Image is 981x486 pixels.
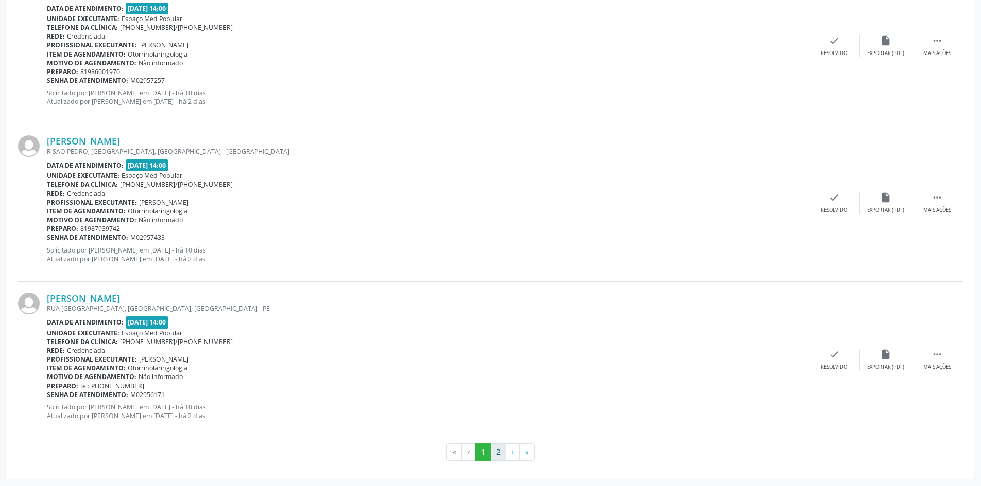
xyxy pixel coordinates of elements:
[923,207,951,214] div: Mais ações
[47,161,124,170] b: Data de atendimento:
[47,88,808,106] p: Solicitado por [PERSON_NAME] em [DATE] - há 10 dias Atualizado por [PERSON_NAME] em [DATE] - há 2...
[126,316,169,328] span: [DATE] 14:00
[80,67,120,76] span: 81986001970
[47,41,137,49] b: Profissional executante:
[122,171,182,180] span: Espaço Med Popular
[80,382,144,390] span: tel:[PHONE_NUMBER]
[120,337,233,346] span: [PHONE_NUMBER]/[PHONE_NUMBER]
[128,364,187,372] span: Otorrinolaringologia
[122,14,182,23] span: Espaço Med Popular
[18,293,40,314] img: img
[829,35,840,46] i: check
[139,355,188,364] span: [PERSON_NAME]
[867,364,904,371] div: Exportar (PDF)
[128,50,187,59] span: Otorrinolaringologia
[126,159,169,171] span: [DATE] 14:00
[120,23,233,32] span: [PHONE_NUMBER]/[PHONE_NUMBER]
[47,23,118,32] b: Telefone da clínica:
[821,50,847,57] div: Resolvido
[490,443,506,461] button: Go to page 2
[821,207,847,214] div: Resolvido
[139,198,188,207] span: [PERSON_NAME]
[139,59,183,67] span: Não informado
[130,390,165,399] span: M02956171
[47,147,808,156] div: R SAO PEDRO, [GEOGRAPHIC_DATA], [GEOGRAPHIC_DATA] - [GEOGRAPHIC_DATA]
[80,224,120,233] span: 81987939742
[120,180,233,189] span: [PHONE_NUMBER]/[PHONE_NUMBER]
[47,215,136,224] b: Motivo de agendamento:
[880,192,891,203] i: insert_drive_file
[18,443,963,461] ul: Pagination
[122,329,182,337] span: Espaço Med Popular
[821,364,847,371] div: Resolvido
[47,329,119,337] b: Unidade executante:
[47,364,126,372] b: Item de agendamento:
[923,50,951,57] div: Mais ações
[47,171,119,180] b: Unidade executante:
[880,349,891,360] i: insert_drive_file
[47,224,78,233] b: Preparo:
[47,246,808,263] p: Solicitado por [PERSON_NAME] em [DATE] - há 10 dias Atualizado por [PERSON_NAME] em [DATE] - há 2...
[67,32,105,41] span: Credenciada
[47,14,119,23] b: Unidade executante:
[519,443,535,461] button: Go to last page
[130,76,165,85] span: M02957257
[47,4,124,13] b: Data de atendimento:
[932,35,943,46] i: 
[47,318,124,327] b: Data de atendimento:
[829,192,840,203] i: check
[47,337,118,346] b: Telefone da clínica:
[47,346,65,355] b: Rede:
[932,349,943,360] i: 
[47,403,808,420] p: Solicitado por [PERSON_NAME] em [DATE] - há 10 dias Atualizado por [PERSON_NAME] em [DATE] - há 2...
[47,355,137,364] b: Profissional executante:
[47,135,120,147] a: [PERSON_NAME]
[932,192,943,203] i: 
[47,76,128,85] b: Senha de atendimento:
[47,304,808,313] div: RUA [GEOGRAPHIC_DATA], [GEOGRAPHIC_DATA], [GEOGRAPHIC_DATA] - PE
[867,50,904,57] div: Exportar (PDF)
[47,67,78,76] b: Preparo:
[880,35,891,46] i: insert_drive_file
[47,180,118,189] b: Telefone da clínica:
[47,198,137,207] b: Profissional executante:
[139,372,183,381] span: Não informado
[128,207,187,215] span: Otorrinolaringologia
[829,349,840,360] i: check
[126,3,169,14] span: [DATE] 14:00
[47,372,136,381] b: Motivo de agendamento:
[867,207,904,214] div: Exportar (PDF)
[47,390,128,399] b: Senha de atendimento:
[506,443,520,461] button: Go to next page
[47,32,65,41] b: Rede:
[47,382,78,390] b: Preparo:
[47,207,126,215] b: Item de agendamento:
[47,293,120,304] a: [PERSON_NAME]
[67,189,105,198] span: Credenciada
[475,443,491,461] button: Go to page 1
[47,189,65,198] b: Rede:
[139,41,188,49] span: [PERSON_NAME]
[923,364,951,371] div: Mais ações
[67,346,105,355] span: Credenciada
[47,233,128,242] b: Senha de atendimento:
[130,233,165,242] span: M02957433
[47,59,136,67] b: Motivo de agendamento:
[47,50,126,59] b: Item de agendamento:
[18,135,40,157] img: img
[139,215,183,224] span: Não informado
